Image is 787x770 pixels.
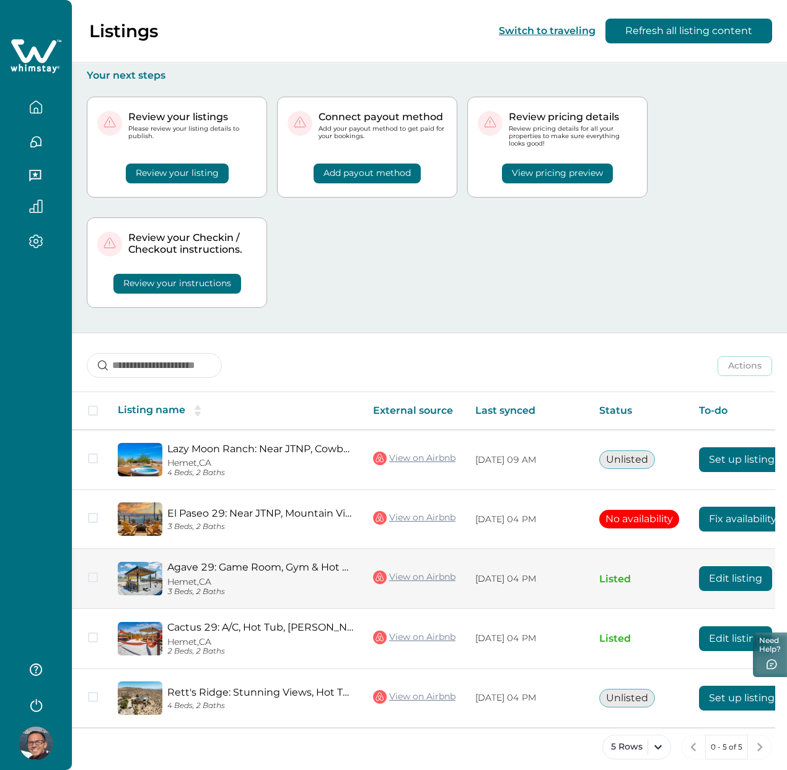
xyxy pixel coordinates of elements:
[699,566,772,591] button: Edit listing
[118,502,162,536] img: propertyImage_El Paseo 29: Near JTNP, Mountain Views, EV Charger
[167,443,353,455] a: Lazy Moon Ranch: Near JTNP, Cowboy Pool & Hot Tub
[167,458,353,468] p: Hemet, CA
[373,450,455,466] a: View on Airbnb
[319,111,447,123] p: Connect payout method
[475,454,579,466] p: [DATE] 09 AM
[475,632,579,645] p: [DATE] 04 PM
[373,510,455,526] a: View on Airbnb
[509,125,637,148] p: Review pricing details for all your properties to make sure everything looks good!
[167,686,353,698] a: Rett's Ridge: Stunning Views, Hot Tub, Near JTNP!
[108,392,363,430] th: Listing name
[167,507,353,519] a: El Paseo 29: Near JTNP, Mountain Views, EV Charger
[747,735,772,759] button: next page
[118,562,162,595] img: propertyImage_Agave 29: Game Room, Gym & Hot Tub, Near JTNP/Base
[128,111,257,123] p: Review your listings
[167,621,353,633] a: Cactus 29: A/C, Hot Tub, [PERSON_NAME], EV Charger, JTNP
[718,356,772,376] button: Actions
[502,164,613,183] button: View pricing preview
[711,741,742,753] p: 0 - 5 of 5
[599,450,655,469] button: Unlisted
[118,622,162,655] img: propertyImage_Cactus 29: A/C, Hot Tub, Garage, EV Charger, JTNP
[475,692,579,704] p: [DATE] 04 PM
[705,735,748,759] button: 0 - 5 of 5
[599,632,679,645] p: Listed
[128,232,257,256] p: Review your Checkin / Checkout instructions.
[599,689,655,707] button: Unlisted
[167,577,353,587] p: Hemet, CA
[319,125,447,140] p: Add your payout method to get paid for your bookings.
[185,405,210,417] button: sorting
[89,20,158,42] p: Listings
[167,468,353,478] p: 4 Beds, 2 Baths
[589,392,689,430] th: Status
[363,392,465,430] th: External source
[167,637,353,647] p: Hemet, CA
[699,686,785,711] button: Set up listing
[599,573,679,585] p: Listed
[509,111,637,123] p: Review pricing details
[113,274,241,294] button: Review your instructions
[373,629,455,645] a: View on Airbnb
[475,573,579,585] p: [DATE] 04 PM
[118,443,162,476] img: propertyImage_Lazy Moon Ranch: Near JTNP, Cowboy Pool & Hot Tub
[699,447,785,472] button: Set up listing
[118,681,162,715] img: propertyImage_Rett's Ridge: Stunning Views, Hot Tub, Near JTNP!
[167,561,353,573] a: Agave 29: Game Room, Gym & Hot Tub, Near JTNP/Base
[19,727,53,760] img: Whimstay Host
[599,510,679,528] button: No availability
[167,647,353,656] p: 2 Beds, 2 Baths
[465,392,589,430] th: Last synced
[475,514,579,526] p: [DATE] 04 PM
[126,164,229,183] button: Review your listing
[167,587,353,597] p: 3 Beds, 2 Baths
[373,569,455,585] a: View on Airbnb
[699,507,786,532] button: Fix availability
[314,164,421,183] button: Add payout method
[167,522,353,532] p: 3 Beds, 2 Baths
[128,125,257,140] p: Please review your listing details to publish.
[605,19,772,43] button: Refresh all listing content
[499,25,596,37] button: Switch to traveling
[699,626,772,651] button: Edit listing
[87,69,772,82] p: Your next steps
[602,735,671,759] button: 5 Rows
[373,689,455,705] a: View on Airbnb
[167,701,353,711] p: 4 Beds, 2 Baths
[681,735,706,759] button: previous page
